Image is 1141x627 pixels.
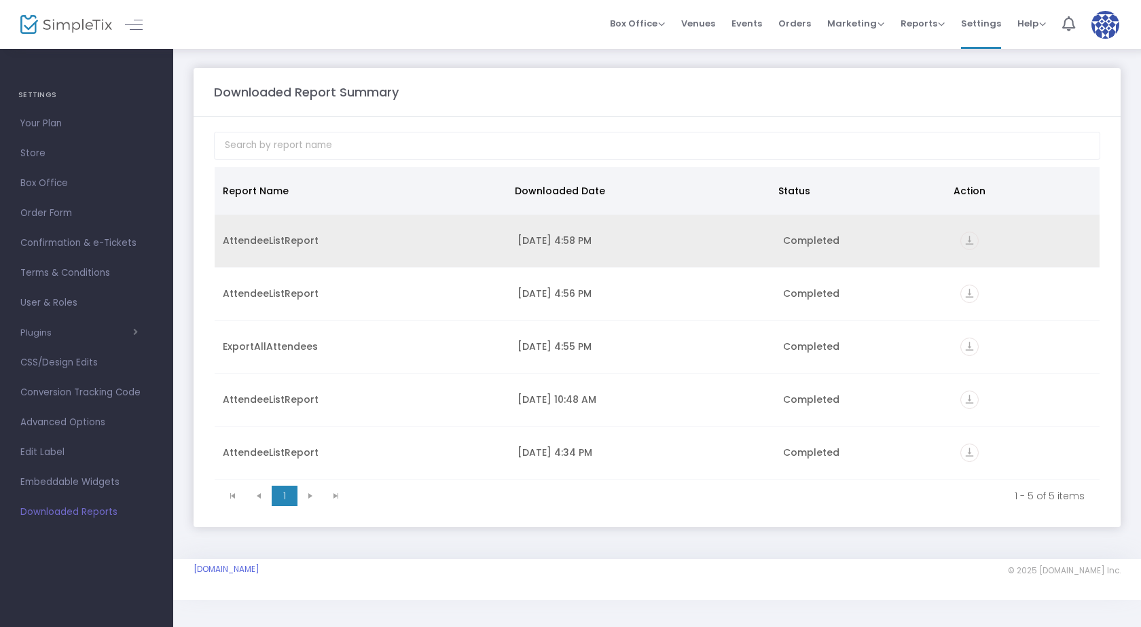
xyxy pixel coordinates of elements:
th: Downloaded Date [507,167,769,215]
span: Venues [681,6,715,41]
i: vertical_align_bottom [960,391,979,409]
m-panel-title: Downloaded Report Summary [214,83,399,101]
i: vertical_align_bottom [960,285,979,303]
div: 8/26/2025 4:55 PM [518,340,767,353]
div: AttendeeListReport [223,287,501,300]
i: vertical_align_bottom [960,232,979,250]
input: Search by report name [214,132,1100,160]
span: Order Form [20,204,153,222]
span: Settings [961,6,1001,41]
div: https://go.SimpleTix.com/06wyv [960,285,1091,303]
span: Box Office [610,17,665,30]
div: 8/26/2025 4:58 PM [518,234,767,247]
th: Status [770,167,945,215]
span: Conversion Tracking Code [20,384,153,401]
div: AttendeeListReport [223,446,501,459]
div: https://go.SimpleTix.com/odny6 [960,232,1091,250]
kendo-pager-info: 1 - 5 of 5 items [359,489,1085,503]
a: vertical_align_bottom [960,448,979,461]
span: Advanced Options [20,414,153,431]
div: 7/31/2025 4:34 PM [518,446,767,459]
div: https://go.SimpleTix.com/ebae0 [960,338,1091,356]
h4: SETTINGS [18,82,155,109]
span: Downloaded Reports [20,503,153,521]
button: Plugins [20,327,138,338]
div: Completed [783,340,944,353]
div: AttendeeListReport [223,393,501,406]
th: Report Name [215,167,507,215]
a: vertical_align_bottom [960,236,979,249]
div: https://go.SimpleTix.com/r78mr [960,444,1091,462]
a: vertical_align_bottom [960,342,979,355]
span: Orders [778,6,811,41]
div: https://go.SimpleTix.com/0nidx [960,391,1091,409]
i: vertical_align_bottom [960,444,979,462]
span: Page 1 [272,486,297,506]
span: Confirmation & e-Tickets [20,234,153,252]
span: Marketing [827,17,884,30]
span: Help [1017,17,1046,30]
a: vertical_align_bottom [960,395,979,408]
div: AttendeeListReport [223,234,501,247]
div: Completed [783,287,944,300]
span: Your Plan [20,115,153,132]
div: ExportAllAttendees [223,340,501,353]
span: © 2025 [DOMAIN_NAME] Inc. [1008,565,1121,576]
a: vertical_align_bottom [960,289,979,302]
div: Completed [783,446,944,459]
i: vertical_align_bottom [960,338,979,356]
span: Edit Label [20,444,153,461]
span: CSS/Design Edits [20,354,153,372]
span: Embeddable Widgets [20,473,153,491]
span: Reports [901,17,945,30]
a: [DOMAIN_NAME] [194,564,259,575]
div: 8/26/2025 4:56 PM [518,287,767,300]
div: Data table [215,167,1100,480]
div: Completed [783,393,944,406]
span: Store [20,145,153,162]
div: Completed [783,234,944,247]
span: Terms & Conditions [20,264,153,282]
th: Action [945,167,1091,215]
span: Events [731,6,762,41]
span: Box Office [20,175,153,192]
div: 8/5/2025 10:48 AM [518,393,767,406]
span: User & Roles [20,294,153,312]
